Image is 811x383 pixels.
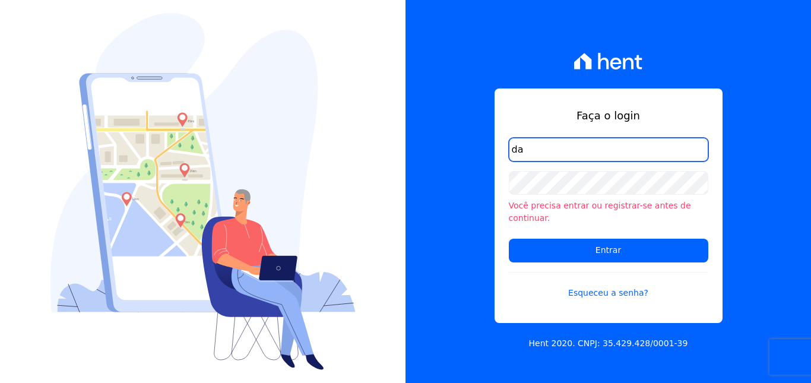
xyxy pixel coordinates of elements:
h1: Faça o login [509,107,708,124]
img: Login [50,13,356,370]
input: Email [509,138,708,162]
input: Entrar [509,239,708,262]
a: Esqueceu a senha? [509,272,708,299]
li: Você precisa entrar ou registrar-se antes de continuar. [509,200,708,224]
p: Hent 2020. CNPJ: 35.429.428/0001-39 [529,337,688,350]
